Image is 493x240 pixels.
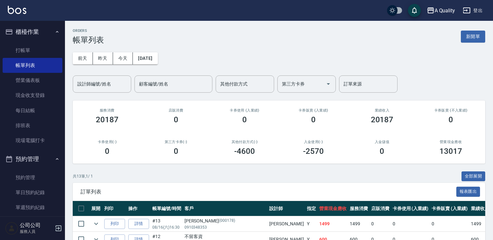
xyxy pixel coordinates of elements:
[391,201,430,216] th: 卡券使用 (入業績)
[73,29,104,33] h2: ORDERS
[305,201,318,216] th: 指定
[73,52,93,64] button: 前天
[127,201,151,216] th: 操作
[3,103,62,118] a: 每日結帳
[151,201,183,216] th: 帳單編號/時間
[149,108,203,113] h2: 店販消費
[184,224,266,230] p: 0910348353
[460,5,485,17] button: 登出
[435,7,455,15] div: A Quality
[81,140,134,144] h2: 卡券使用(-)
[456,187,480,197] button: 報表匯出
[3,170,62,185] a: 預約管理
[3,58,62,73] a: 帳單列表
[93,52,113,64] button: 昨天
[439,147,462,156] h3: 13017
[20,222,53,229] h5: 公司公司
[219,218,235,224] p: (000178)
[218,108,271,113] h2: 卡券使用 (入業績)
[430,216,469,232] td: 0
[174,115,178,124] h3: 0
[81,108,134,113] h3: 服務消費
[287,140,340,144] h2: 入金使用(-)
[20,229,53,234] p: 服務人員
[461,171,486,181] button: 全部展開
[91,219,101,229] button: expand row
[408,4,421,17] button: save
[73,173,93,179] p: 共 13 筆, 1 / 1
[311,115,316,124] h3: 0
[234,147,255,156] h3: -4600
[424,108,477,113] h2: 卡券販賣 (不入業績)
[3,151,62,167] button: 預約管理
[456,188,480,194] a: 報表匯出
[73,35,104,45] h3: 帳單列表
[90,201,103,216] th: 展開
[3,133,62,148] a: 現場電腦打卡
[133,52,158,64] button: [DATE]
[287,108,340,113] h2: 卡券販賣 (入業績)
[3,73,62,88] a: 營業儀表板
[3,88,62,103] a: 現金收支登錄
[469,216,491,232] td: 1499
[218,140,271,144] h2: 其他付款方式(-)
[424,140,477,144] h2: 營業現金應收
[3,118,62,133] a: 排班表
[103,201,127,216] th: 列印
[8,6,26,14] img: Logo
[371,115,394,124] h3: 20187
[151,216,183,232] td: #13
[318,201,348,216] th: 營業現金應收
[305,216,318,232] td: Y
[3,43,62,58] a: 打帳單
[105,147,109,156] h3: 0
[3,23,62,40] button: 櫃檯作業
[184,233,266,240] div: 不留客資
[149,140,203,144] h2: 第三方卡券(-)
[370,216,391,232] td: 0
[430,201,469,216] th: 卡券販賣 (入業績)
[424,4,458,17] button: A Quality
[370,201,391,216] th: 店販消費
[391,216,430,232] td: 0
[242,115,247,124] h3: 0
[81,189,456,195] span: 訂單列表
[3,185,62,200] a: 單日預約紀錄
[184,218,266,224] div: [PERSON_NAME]
[449,115,453,124] h3: 0
[3,200,62,215] a: 單週預約紀錄
[356,108,409,113] h2: 業績收入
[323,79,334,89] button: Open
[356,140,409,144] h2: 入金儲值
[113,52,133,64] button: 今天
[96,115,119,124] h3: 20187
[348,216,370,232] td: 1499
[152,224,181,230] p: 08/16 (六) 16:30
[348,201,370,216] th: 服務消費
[5,222,18,235] img: Person
[303,147,324,156] h3: -2570
[461,31,485,43] button: 新開單
[268,201,305,216] th: 設計師
[318,216,348,232] td: 1499
[183,201,268,216] th: 客戶
[469,201,491,216] th: 業績收入
[461,33,485,39] a: 新開單
[104,219,125,229] button: 列印
[380,147,384,156] h3: 0
[268,216,305,232] td: [PERSON_NAME]
[174,147,178,156] h3: 0
[128,219,149,229] a: 詳情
